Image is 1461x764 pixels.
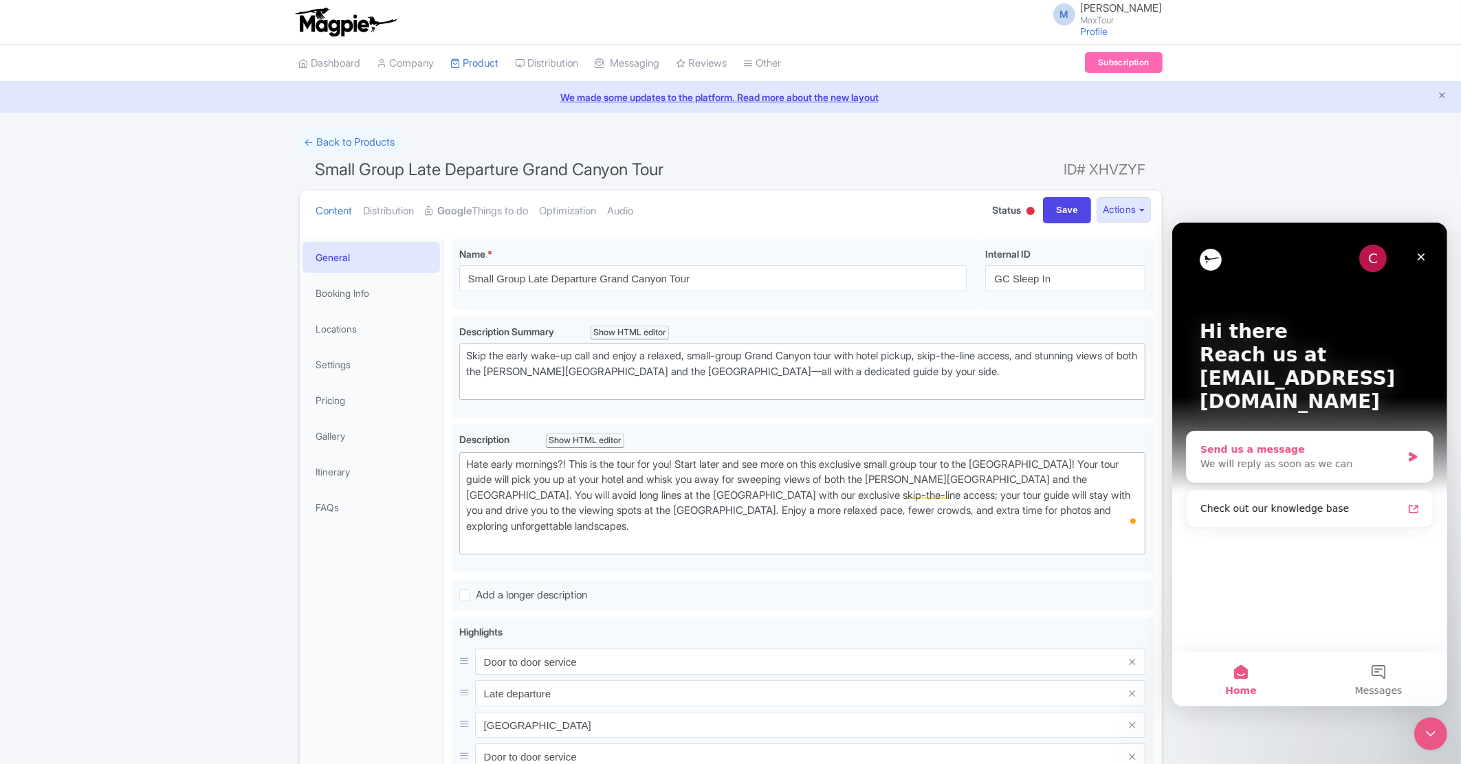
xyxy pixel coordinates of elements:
a: Reviews [677,45,727,82]
a: Gallery [303,420,440,451]
a: GoogleThings to do [426,190,529,233]
span: Small Group Late Departure Grand Canyon Tour [316,159,664,179]
div: Hate early mornings?! This is the tour for you! Start later and see more on this exclusive small ... [466,457,1139,550]
a: FAQs [303,492,440,523]
div: Skip the early wake-up call and enjoy a relaxed, small-group Grand Canyon tour with hotel pickup,... [466,348,1139,395]
span: Internal ID [985,248,1031,260]
a: Profile [1081,25,1108,37]
a: Content [316,190,353,233]
small: MaxTour [1081,16,1163,25]
a: M [PERSON_NAME] MaxTour [1045,3,1163,25]
iframe: Intercom live chat [1172,223,1447,706]
span: Status [992,203,1021,217]
a: Locations [303,313,440,344]
img: logo-ab69f6fb50320c5b225c76a69d11143b.png [292,7,399,37]
a: ← Back to Products [299,129,401,156]
a: Optimization [540,190,597,233]
trix-editor: To enrich screen reader interactions, please activate Accessibility in Grammarly extension settings [459,452,1146,554]
iframe: Intercom live chat [1414,717,1447,750]
a: Subscription [1085,52,1162,73]
a: Pricing [303,385,440,416]
span: Name [459,248,485,260]
span: [PERSON_NAME] [1081,1,1163,14]
button: Close announcement [1437,89,1447,104]
span: ID# XHVZYF [1064,156,1146,183]
span: Description Summary [459,326,556,337]
a: General [303,242,440,273]
a: Booking Info [303,278,440,308]
a: Distribution [364,190,415,233]
a: We made some updates to the platform. Read more about the new layout [8,90,1453,104]
div: Show HTML editor [591,326,670,340]
span: Highlights [459,626,503,638]
a: Settings [303,349,440,380]
div: Inactive [1024,201,1037,223]
span: Add a longer description [476,588,587,601]
a: Product [451,45,499,82]
a: Itinerary [303,456,440,487]
a: Company [377,45,435,82]
span: M [1053,3,1075,25]
span: Description [459,434,512,445]
a: Distribution [516,45,579,82]
button: Actions [1097,197,1151,223]
a: Other [744,45,782,82]
a: Messaging [595,45,660,82]
a: Audio [608,190,634,233]
a: Dashboard [299,45,361,82]
strong: Google [438,203,472,219]
div: Show HTML editor [546,434,625,448]
input: Save [1043,197,1091,223]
